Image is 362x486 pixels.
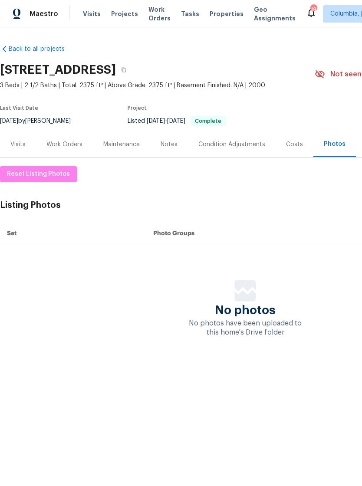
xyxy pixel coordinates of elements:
[116,62,132,78] button: Copy Address
[161,140,178,149] div: Notes
[198,140,265,149] div: Condition Adjustments
[167,118,185,124] span: [DATE]
[324,140,346,148] div: Photos
[10,140,26,149] div: Visits
[189,320,302,336] span: No photos have been uploaded to this home's Drive folder
[254,5,296,23] span: Geo Assignments
[147,118,185,124] span: -
[148,5,171,23] span: Work Orders
[215,306,276,315] span: No photos
[7,169,70,180] span: Reset Listing Photos
[128,118,226,124] span: Listed
[310,5,316,14] div: 19
[286,140,303,149] div: Costs
[111,10,138,18] span: Projects
[103,140,140,149] div: Maintenance
[147,118,165,124] span: [DATE]
[46,140,82,149] div: Work Orders
[191,118,225,124] span: Complete
[210,10,244,18] span: Properties
[128,105,147,111] span: Project
[181,11,199,17] span: Tasks
[30,10,58,18] span: Maestro
[83,10,101,18] span: Visits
